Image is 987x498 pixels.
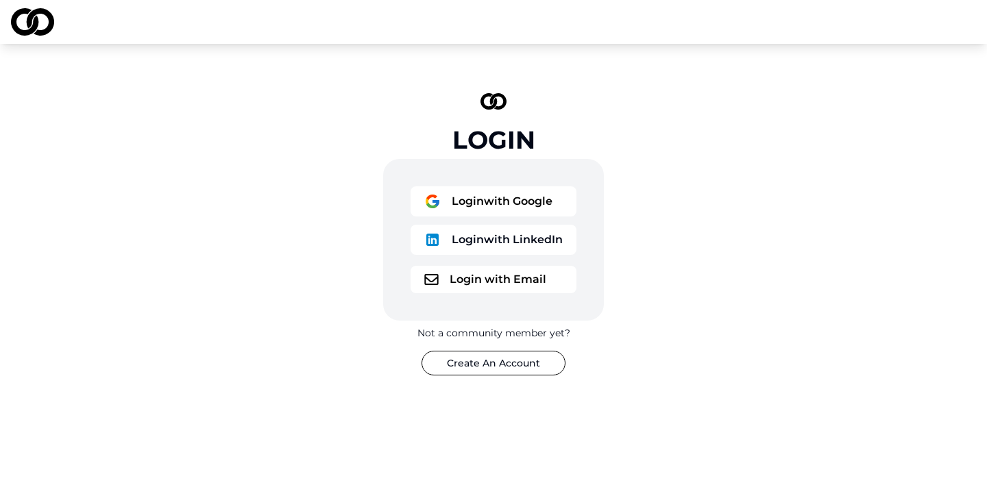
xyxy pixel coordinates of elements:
[424,274,439,285] img: logo
[424,193,441,210] img: logo
[411,266,576,293] button: logoLogin with Email
[11,8,54,36] img: logo
[422,351,565,375] button: Create An Account
[411,225,576,255] button: logoLoginwith LinkedIn
[452,126,535,153] div: Login
[424,232,441,248] img: logo
[417,326,570,340] div: Not a community member yet?
[411,186,576,216] button: logoLoginwith Google
[480,93,507,110] img: logo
